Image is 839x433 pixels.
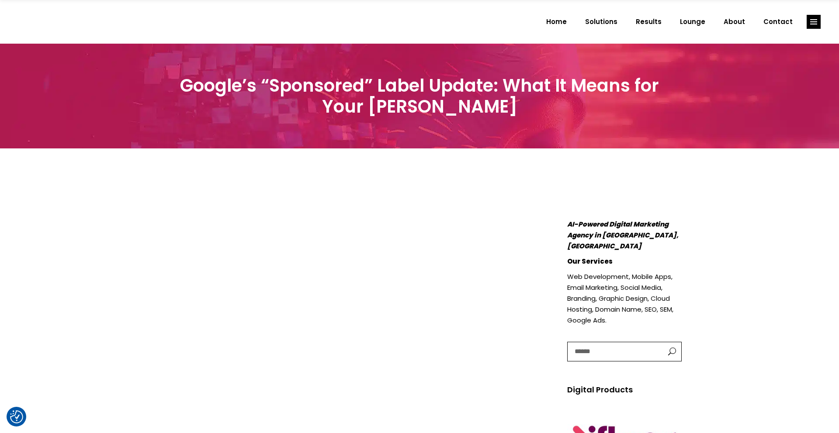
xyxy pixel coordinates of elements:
a: About [714,10,754,33]
a: Home [537,10,576,33]
a: Solutions [576,10,627,33]
strong: Our Services [567,257,613,266]
img: Creatives [18,8,107,35]
img: Revisit consent button [10,410,23,423]
button: Consent Preferences [10,410,23,423]
span: Lounge [680,10,705,33]
span: Results [636,10,662,33]
a: link [807,15,821,29]
span: Home [546,10,567,33]
a: Lounge [671,10,714,33]
button: button [659,342,681,361]
img: Creatives | Google's [567,179,682,214]
span: Solutions [585,10,617,33]
span: About [724,10,745,33]
p: Web Development, Mobile Apps, Email Marketing, Social Media, Branding, Graphic Design, Cloud Host... [567,271,682,326]
a: Contact [754,10,802,33]
em: AI-Powered Digital Marketing Agency in [GEOGRAPHIC_DATA], [GEOGRAPHIC_DATA] [567,220,679,251]
h3: Google’s “Sponsored” Label Update: What It Means for Your [PERSON_NAME] [157,75,682,117]
a: Results [627,10,671,33]
span: Contact [763,10,793,33]
h5: Digital Products [567,384,682,396]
